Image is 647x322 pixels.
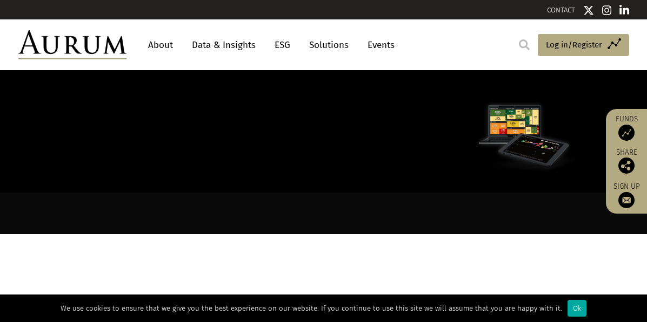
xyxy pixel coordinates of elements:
[611,114,642,141] a: Funds
[546,38,602,51] span: Log in/Register
[143,35,178,55] a: About
[619,5,629,16] img: Linkedin icon
[618,125,635,141] img: Access Funds
[18,30,126,59] img: Aurum
[519,39,530,50] img: search.svg
[269,35,296,55] a: ESG
[538,34,629,57] a: Log in/Register
[304,35,354,55] a: Solutions
[618,157,635,174] img: Share this post
[547,6,575,14] a: CONTACT
[618,192,635,208] img: Sign up to our newsletter
[611,182,642,208] a: Sign up
[186,35,261,55] a: Data & Insights
[583,5,594,16] img: Twitter icon
[362,35,395,55] a: Events
[568,300,586,317] div: Ok
[602,5,612,16] img: Instagram icon
[611,149,642,174] div: Share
